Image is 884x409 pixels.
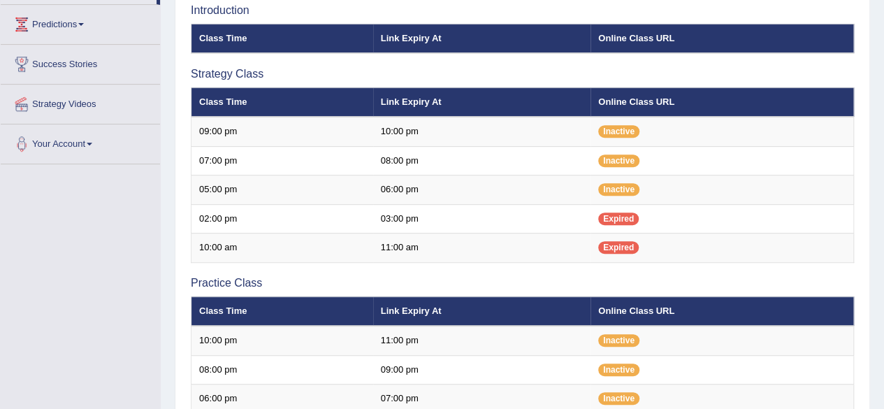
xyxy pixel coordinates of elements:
td: 11:00 pm [373,326,591,355]
th: Link Expiry At [373,24,591,53]
th: Class Time [191,296,373,326]
td: 08:00 pm [191,355,373,385]
span: Inactive [598,125,639,138]
h3: Practice Class [191,277,854,289]
a: Predictions [1,5,160,40]
span: Inactive [598,334,639,347]
td: 10:00 pm [373,117,591,146]
th: Class Time [191,24,373,53]
a: Success Stories [1,45,160,80]
td: 06:00 pm [373,175,591,205]
h3: Introduction [191,4,854,17]
th: Online Class URL [590,296,853,326]
h3: Strategy Class [191,68,854,80]
td: 07:00 pm [191,146,373,175]
td: 10:00 pm [191,326,373,355]
td: 09:00 pm [373,355,591,385]
td: 05:00 pm [191,175,373,205]
th: Online Class URL [590,24,853,53]
span: Inactive [598,183,639,196]
td: 11:00 am [373,234,591,263]
td: 10:00 am [191,234,373,263]
span: Expired [598,241,639,254]
th: Link Expiry At [373,296,591,326]
th: Class Time [191,87,373,117]
span: Inactive [598,364,639,376]
a: Your Account [1,124,160,159]
span: Expired [598,213,639,225]
a: Strategy Videos [1,85,160,120]
td: 02:00 pm [191,204,373,234]
td: 09:00 pm [191,117,373,146]
td: 08:00 pm [373,146,591,175]
span: Inactive [598,155,639,167]
td: 03:00 pm [373,204,591,234]
th: Online Class URL [590,87,853,117]
th: Link Expiry At [373,87,591,117]
span: Inactive [598,392,639,405]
